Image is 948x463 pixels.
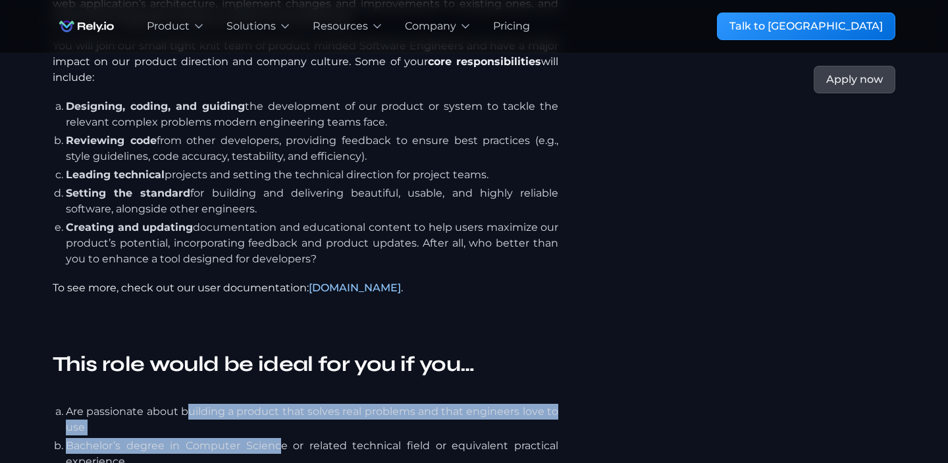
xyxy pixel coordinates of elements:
[313,18,368,34] div: Resources
[53,13,120,39] img: Rely.io logo
[66,134,157,147] strong: Reviewing code
[493,18,530,34] a: Pricing
[814,66,895,93] a: Apply now
[53,38,558,85] p: You will join our small tight knit team of product minded Software Engineers and have a major imp...
[66,220,558,267] li: documentation and educational content to help users maximize our product’s potential, incorporati...
[861,376,930,445] iframe: Chatbot
[428,55,541,68] strong: core responsibilities
[66,185,558,217] li: for building and delivering beautiful, usable, and highly reliable software, alongside other engi...
[66,133,558,164] li: from other developers, providing feedback to ensure best practices (e.g., style guidelines, code ...
[147,18,190,34] div: Product
[53,351,474,377] strong: This role would be ideal for you if you…
[66,100,245,112] strong: Designing, coding, and guiding
[66,99,558,130] li: the development of our product or system to tackle the relevant complex problems modern engineeri...
[405,18,456,34] div: Company
[66,187,190,199] strong: Setting the standard
[826,72,883,87] div: Apply now
[309,281,401,294] a: [DOMAIN_NAME]
[66,168,165,181] strong: Leading technical
[66,167,558,183] li: projects and setting the technical direction for project teams.
[729,18,883,34] div: Talk to [GEOGRAPHIC_DATA]
[53,13,120,39] a: home
[53,280,558,296] p: To see more, check out our user documentation: .
[66,221,193,233] strong: Creating and updating
[717,12,895,40] a: Talk to [GEOGRAPHIC_DATA]
[226,18,276,34] div: Solutions
[66,404,558,435] li: Are passionate about building a product that solves real problems and that engineers love to use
